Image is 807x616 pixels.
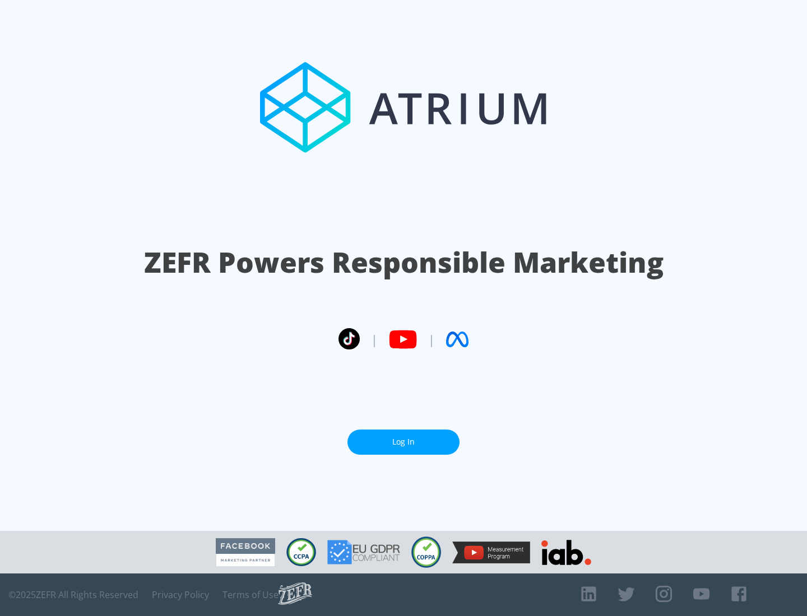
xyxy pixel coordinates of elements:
span: | [428,331,435,348]
img: COPPA Compliant [411,536,441,568]
img: IAB [541,540,591,565]
a: Terms of Use [222,589,279,600]
span: | [371,331,378,348]
span: © 2025 ZEFR All Rights Reserved [8,589,138,600]
a: Log In [347,430,460,455]
a: Privacy Policy [152,589,209,600]
h1: ZEFR Powers Responsible Marketing [144,243,664,282]
img: CCPA Compliant [286,538,316,566]
img: YouTube Measurement Program [452,542,530,563]
img: Facebook Marketing Partner [216,538,275,567]
img: GDPR Compliant [327,540,400,564]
